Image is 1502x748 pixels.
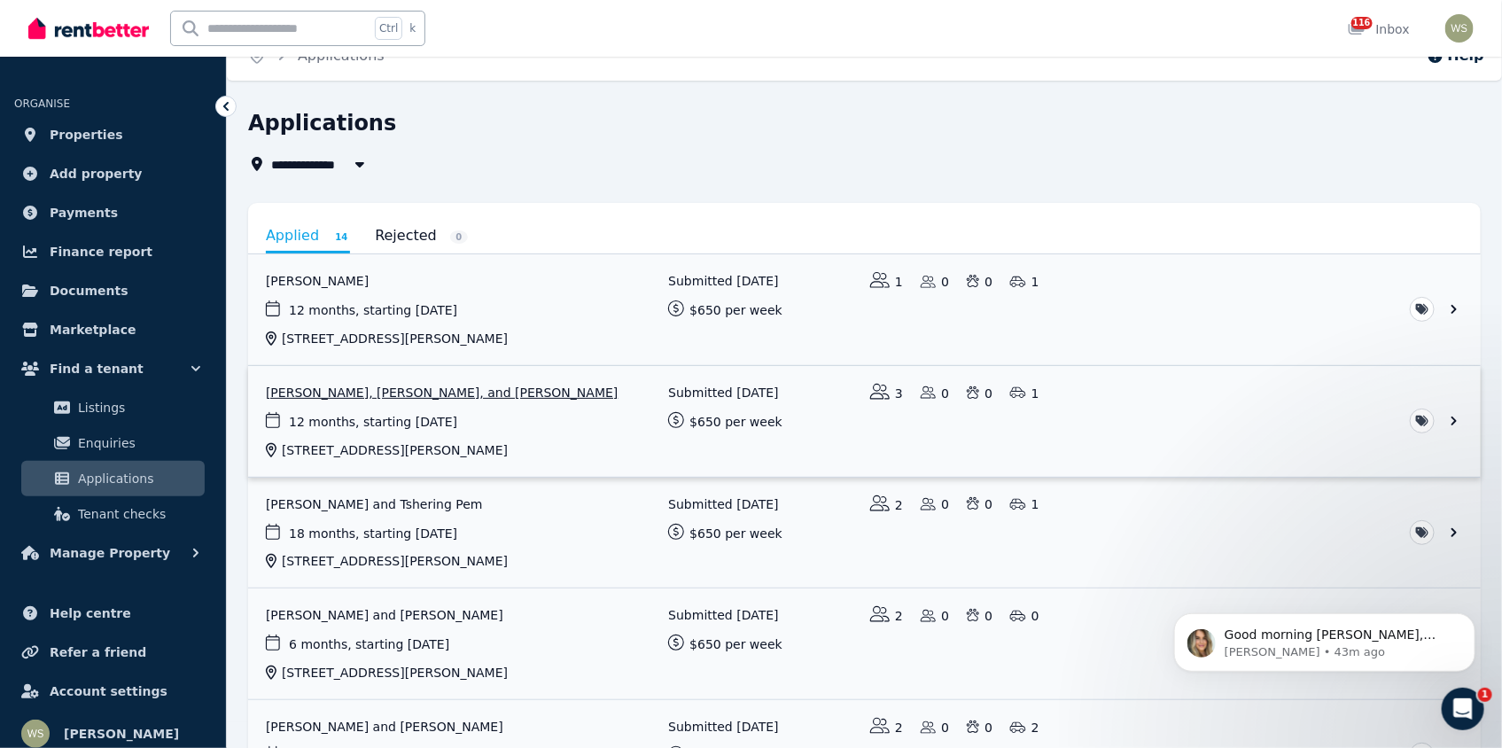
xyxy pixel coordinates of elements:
[332,230,350,244] span: 14
[50,163,143,184] span: Add property
[248,366,1481,477] a: View application: Tomas Guinez, Franco Lagos, and Jordina Torne
[1445,14,1474,43] img: Whitney Smith
[14,195,212,230] a: Payments
[50,241,152,262] span: Finance report
[50,642,146,663] span: Refer a friend
[248,254,1481,365] a: View application: John Colebrook
[50,124,123,145] span: Properties
[78,432,198,454] span: Enquiries
[1348,20,1410,38] div: Inbox
[1442,688,1484,730] iframe: Intercom live chat
[64,723,179,744] span: [PERSON_NAME]
[248,109,396,137] h1: Applications
[14,674,212,709] a: Account settings
[21,496,205,532] a: Tenant checks
[14,156,212,191] a: Add property
[14,312,212,347] a: Marketplace
[21,390,205,425] a: Listings
[248,478,1481,588] a: View application: Kaka Kaka and Tshering Pem
[50,603,131,624] span: Help centre
[14,97,70,110] span: ORGANISE
[21,461,205,496] a: Applications
[50,319,136,340] span: Marketplace
[409,21,416,35] span: k
[375,221,468,251] a: Rejected
[375,17,402,40] span: Ctrl
[14,273,212,308] a: Documents
[14,596,212,631] a: Help centre
[78,468,198,489] span: Applications
[1351,17,1373,29] span: 116
[50,280,128,301] span: Documents
[21,720,50,748] img: Whitney Smith
[78,397,198,418] span: Listings
[50,358,144,379] span: Find a tenant
[14,234,212,269] a: Finance report
[50,542,170,564] span: Manage Property
[1148,576,1502,700] iframe: Intercom notifications message
[78,503,198,525] span: Tenant checks
[248,588,1481,699] a: View application: Melissa Damou and Dehbya Atout
[14,535,212,571] button: Manage Property
[14,635,212,670] a: Refer a friend
[14,117,212,152] a: Properties
[450,230,468,244] span: 0
[28,15,149,42] img: RentBetter
[50,681,167,702] span: Account settings
[21,425,205,461] a: Enquiries
[1478,688,1492,702] span: 1
[50,202,118,223] span: Payments
[266,221,350,253] a: Applied
[14,351,212,386] button: Find a tenant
